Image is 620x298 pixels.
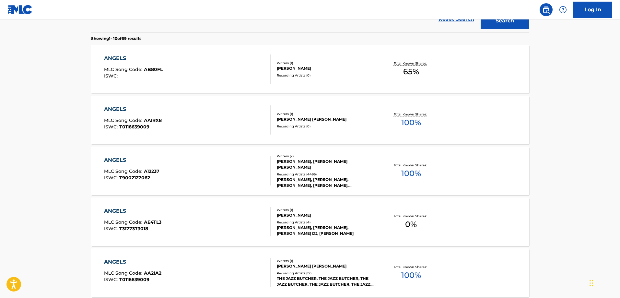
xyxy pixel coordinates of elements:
[144,117,162,123] span: AA1RX8
[277,172,375,177] div: Recording Artists ( 4496 )
[394,163,428,168] p: Total Known Shares:
[91,197,529,246] a: ANGELSMLC Song Code:AE4TL3ISWC:T3177373018Writers (1)[PERSON_NAME]Recording Artists (4)[PERSON_NA...
[403,66,419,77] span: 65 %
[277,276,375,287] div: THE JAZZ BUTCHER, THE JAZZ BUTCHER, THE JAZZ BUTCHER, THE JAZZ BUTCHER, THE JAZZ BUTCHER
[277,112,375,116] div: Writers ( 1 )
[394,112,428,117] p: Total Known Shares:
[394,265,428,269] p: Total Known Shares:
[394,61,428,66] p: Total Known Shares:
[405,219,417,230] span: 0 %
[401,269,421,281] span: 100 %
[91,36,141,42] p: Showing 1 - 10 of 69 results
[104,124,119,130] span: ISWC :
[277,61,375,66] div: Writers ( 1 )
[104,168,144,174] span: MLC Song Code :
[104,156,159,164] div: ANGELS
[91,248,529,297] a: ANGELSMLC Song Code:AA2IA2ISWC:T0116639009Writers (1)[PERSON_NAME] [PERSON_NAME]Recording Artists...
[556,3,569,16] div: Help
[277,258,375,263] div: Writers ( 1 )
[104,226,119,232] span: ISWC :
[277,212,375,218] div: [PERSON_NAME]
[277,220,375,225] div: Recording Artists ( 4 )
[401,117,421,128] span: 100 %
[104,175,119,181] span: ISWC :
[277,159,375,170] div: [PERSON_NAME], [PERSON_NAME] [PERSON_NAME]
[91,96,529,144] a: ANGELSMLC Song Code:AA1RX8ISWC:T0116639009Writers (1)[PERSON_NAME] [PERSON_NAME]Recording Artists...
[277,225,375,236] div: [PERSON_NAME], [PERSON_NAME], [PERSON_NAME] DJ, [PERSON_NAME]
[104,105,162,113] div: ANGELS
[394,214,428,219] p: Total Known Shares:
[104,277,119,282] span: ISWC :
[144,270,161,276] span: AA2IA2
[119,226,148,232] span: T3177373018
[104,117,144,123] span: MLC Song Code :
[277,271,375,276] div: Recording Artists ( 17 )
[104,219,144,225] span: MLC Song Code :
[277,116,375,122] div: [PERSON_NAME] [PERSON_NAME]
[277,263,375,269] div: [PERSON_NAME] [PERSON_NAME]
[277,177,375,188] div: [PERSON_NAME], [PERSON_NAME], [PERSON_NAME], [PERSON_NAME], [PERSON_NAME]
[104,73,119,79] span: ISWC :
[104,66,144,72] span: MLC Song Code :
[104,270,144,276] span: MLC Song Code :
[573,2,612,18] a: Log In
[104,54,163,62] div: ANGELS
[277,154,375,159] div: Writers ( 2 )
[144,219,161,225] span: AE4TL3
[144,66,163,72] span: AB80FL
[91,147,529,195] a: ANGELSMLC Song Code:A12237ISWC:T9002127062Writers (2)[PERSON_NAME], [PERSON_NAME] [PERSON_NAME]Re...
[91,45,529,93] a: ANGELSMLC Song Code:AB80FLISWC:Writers (1)[PERSON_NAME]Recording Artists (0)Total Known Shares:65%
[8,5,33,14] img: MLC Logo
[277,124,375,129] div: Recording Artists ( 0 )
[144,168,159,174] span: A12237
[481,13,529,29] button: Search
[540,3,553,16] a: Public Search
[277,66,375,71] div: [PERSON_NAME]
[559,6,567,14] img: help
[104,258,161,266] div: ANGELS
[401,168,421,179] span: 100 %
[277,208,375,212] div: Writers ( 1 )
[590,273,593,293] div: Drag
[119,277,149,282] span: T0116639009
[588,267,620,298] iframe: Chat Widget
[119,175,150,181] span: T9002127062
[277,73,375,78] div: Recording Artists ( 0 )
[542,6,550,14] img: search
[104,207,161,215] div: ANGELS
[119,124,149,130] span: T0116639009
